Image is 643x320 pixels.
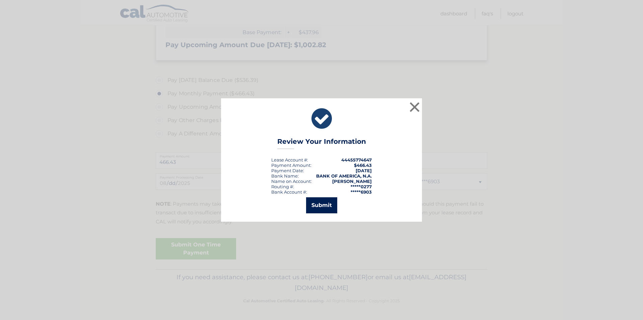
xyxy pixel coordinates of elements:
div: Name on Account: [271,179,312,184]
span: Payment Date [271,168,303,173]
div: Payment Amount: [271,163,311,168]
div: Bank Name: [271,173,299,179]
div: Routing #: [271,184,294,189]
div: Lease Account #: [271,157,308,163]
button: × [408,100,421,114]
strong: 44455774647 [341,157,372,163]
div: : [271,168,304,173]
span: [DATE] [356,168,372,173]
button: Submit [306,197,337,213]
h3: Review Your Information [277,137,366,149]
span: $466.43 [354,163,372,168]
strong: [PERSON_NAME] [332,179,372,184]
strong: BANK OF AMERICA, N.A. [316,173,372,179]
div: Bank Account #: [271,189,307,195]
